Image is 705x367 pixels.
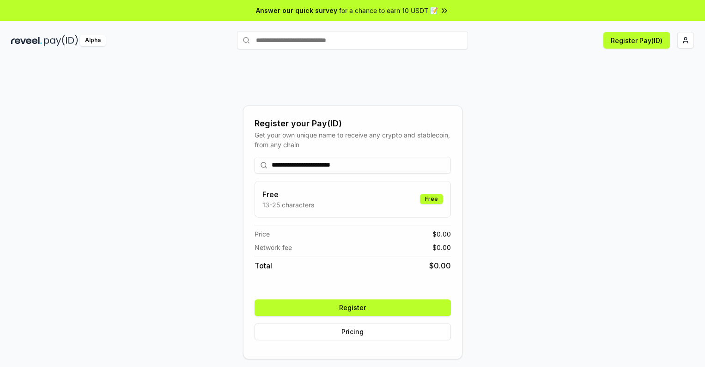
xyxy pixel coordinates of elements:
[432,243,451,252] span: $ 0.00
[603,32,670,49] button: Register Pay(ID)
[255,299,451,316] button: Register
[429,260,451,271] span: $ 0.00
[255,260,272,271] span: Total
[44,35,78,46] img: pay_id
[11,35,42,46] img: reveel_dark
[255,130,451,149] div: Get your own unique name to receive any crypto and stablecoin, from any chain
[262,189,314,200] h3: Free
[80,35,106,46] div: Alpha
[255,243,292,252] span: Network fee
[432,229,451,239] span: $ 0.00
[262,200,314,210] p: 13-25 characters
[256,6,337,15] span: Answer our quick survey
[420,194,443,204] div: Free
[255,117,451,130] div: Register your Pay(ID)
[339,6,438,15] span: for a chance to earn 10 USDT 📝
[255,229,270,239] span: Price
[255,323,451,340] button: Pricing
